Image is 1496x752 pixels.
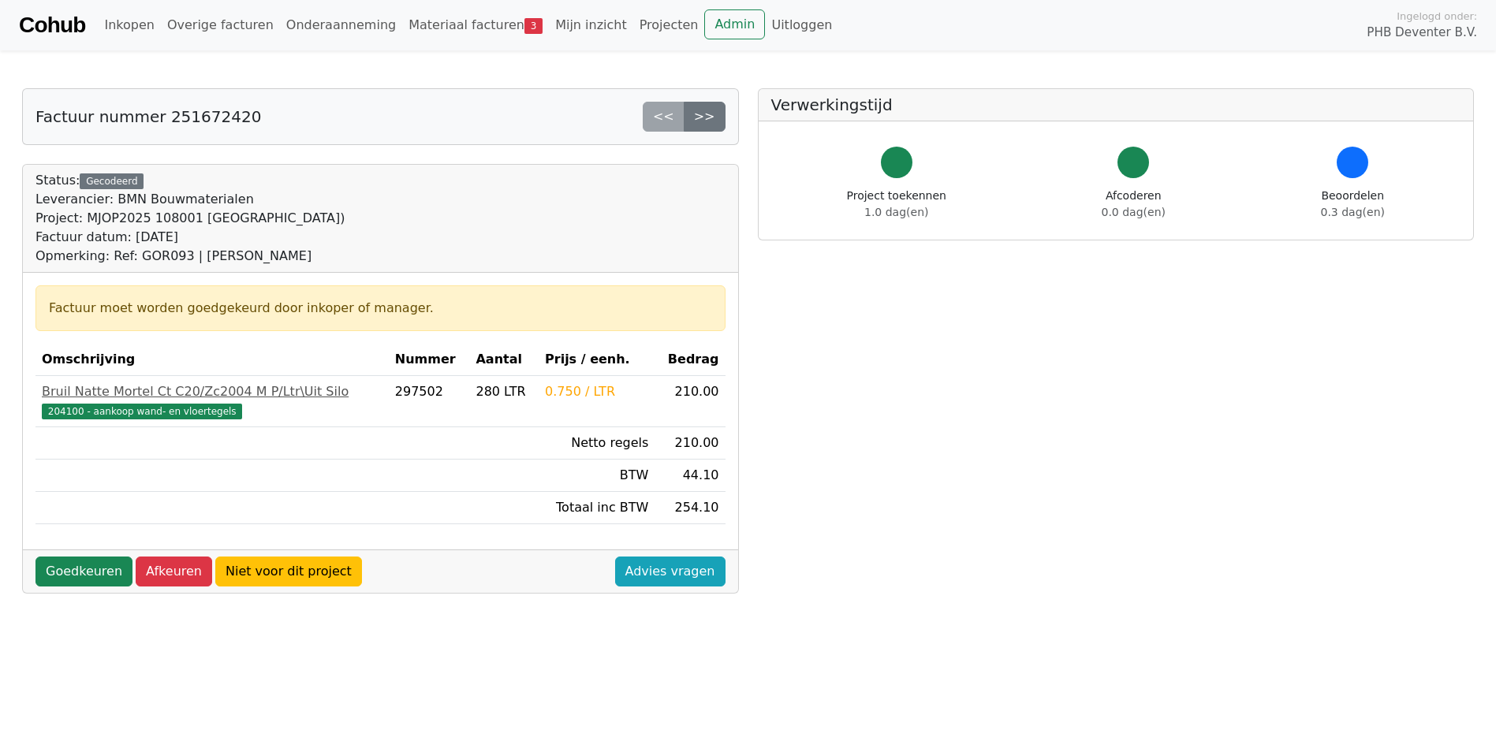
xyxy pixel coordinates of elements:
[633,9,705,41] a: Projecten
[539,427,655,460] td: Netto regels
[524,18,543,34] span: 3
[539,344,655,376] th: Prijs / eenh.
[684,102,726,132] a: >>
[35,209,345,228] div: Project: MJOP2025 108001 [GEOGRAPHIC_DATA])
[19,6,85,44] a: Cohub
[765,9,838,41] a: Uitloggen
[42,404,242,419] span: 204100 - aankoop wand- en vloertegels
[35,107,261,126] h5: Factuur nummer 251672420
[655,492,725,524] td: 254.10
[1367,24,1477,42] span: PHB Deventer B.V.
[549,9,633,41] a: Mijn inzicht
[80,173,144,189] div: Gecodeerd
[864,206,928,218] span: 1.0 dag(en)
[615,557,726,586] a: Advies vragen
[35,557,132,586] a: Goedkeuren
[1397,9,1477,24] span: Ingelogd onder:
[35,228,345,247] div: Factuur datum: [DATE]
[389,344,470,376] th: Nummer
[1102,188,1166,221] div: Afcoderen
[389,376,470,427] td: 297502
[655,427,725,460] td: 210.00
[655,344,725,376] th: Bedrag
[539,460,655,492] td: BTW
[655,376,725,427] td: 210.00
[1321,188,1385,221] div: Beoordelen
[161,9,280,41] a: Overige facturen
[215,557,362,586] a: Niet voor dit project
[136,557,212,586] a: Afkeuren
[35,344,389,376] th: Omschrijving
[704,9,765,39] a: Admin
[539,492,655,524] td: Totaal inc BTW
[35,171,345,266] div: Status:
[469,344,539,376] th: Aantal
[655,460,725,492] td: 44.10
[1321,206,1385,218] span: 0.3 dag(en)
[476,382,532,401] div: 280 LTR
[42,382,382,420] a: Bruil Natte Mortel Ct C20/Zc2004 M P/Ltr\Uit Silo204100 - aankoop wand- en vloertegels
[545,382,648,401] div: 0.750 / LTR
[35,190,345,209] div: Leverancier: BMN Bouwmaterialen
[1102,206,1166,218] span: 0.0 dag(en)
[847,188,946,221] div: Project toekennen
[42,382,382,401] div: Bruil Natte Mortel Ct C20/Zc2004 M P/Ltr\Uit Silo
[402,9,549,41] a: Materiaal facturen3
[35,247,345,266] div: Opmerking: Ref: GOR093 | [PERSON_NAME]
[771,95,1461,114] h5: Verwerkingstijd
[98,9,160,41] a: Inkopen
[49,299,712,318] div: Factuur moet worden goedgekeurd door inkoper of manager.
[280,9,402,41] a: Onderaanneming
